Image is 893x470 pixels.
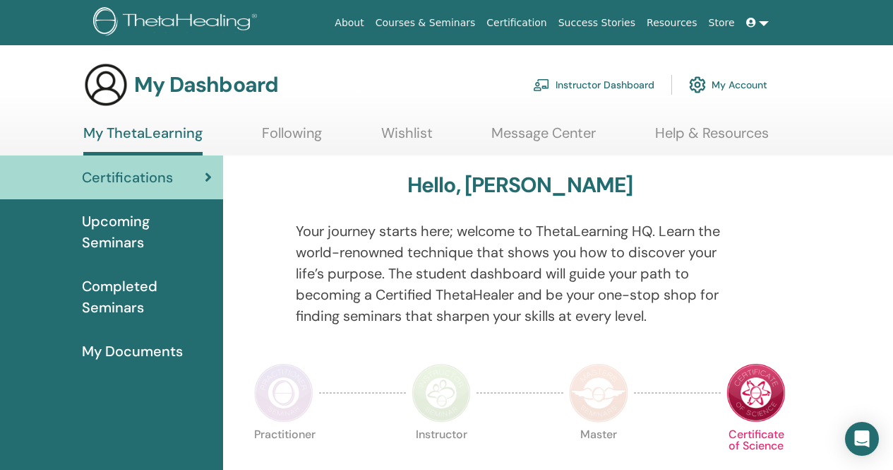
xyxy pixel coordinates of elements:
[412,363,471,423] img: Instructor
[381,124,433,152] a: Wishlist
[82,211,212,253] span: Upcoming Seminars
[83,62,128,107] img: generic-user-icon.jpg
[491,124,596,152] a: Message Center
[93,7,262,39] img: logo.png
[83,124,203,155] a: My ThetaLearning
[689,69,767,100] a: My Account
[329,10,369,36] a: About
[296,221,745,327] p: Your journey starts here; welcome to ThetaLearning HQ. Learn the world-renowned technique that sh...
[689,73,706,97] img: cog.svg
[553,10,641,36] a: Success Stories
[641,10,703,36] a: Resources
[82,341,183,362] span: My Documents
[481,10,552,36] a: Certification
[370,10,481,36] a: Courses & Seminars
[726,363,786,423] img: Certificate of Science
[262,124,322,152] a: Following
[533,69,654,100] a: Instructor Dashboard
[407,172,633,198] h3: Hello, [PERSON_NAME]
[82,167,173,188] span: Certifications
[533,78,550,91] img: chalkboard-teacher.svg
[655,124,769,152] a: Help & Resources
[82,276,212,318] span: Completed Seminars
[703,10,741,36] a: Store
[845,422,879,456] div: Open Intercom Messenger
[569,363,628,423] img: Master
[254,363,313,423] img: Practitioner
[134,72,278,98] h3: My Dashboard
